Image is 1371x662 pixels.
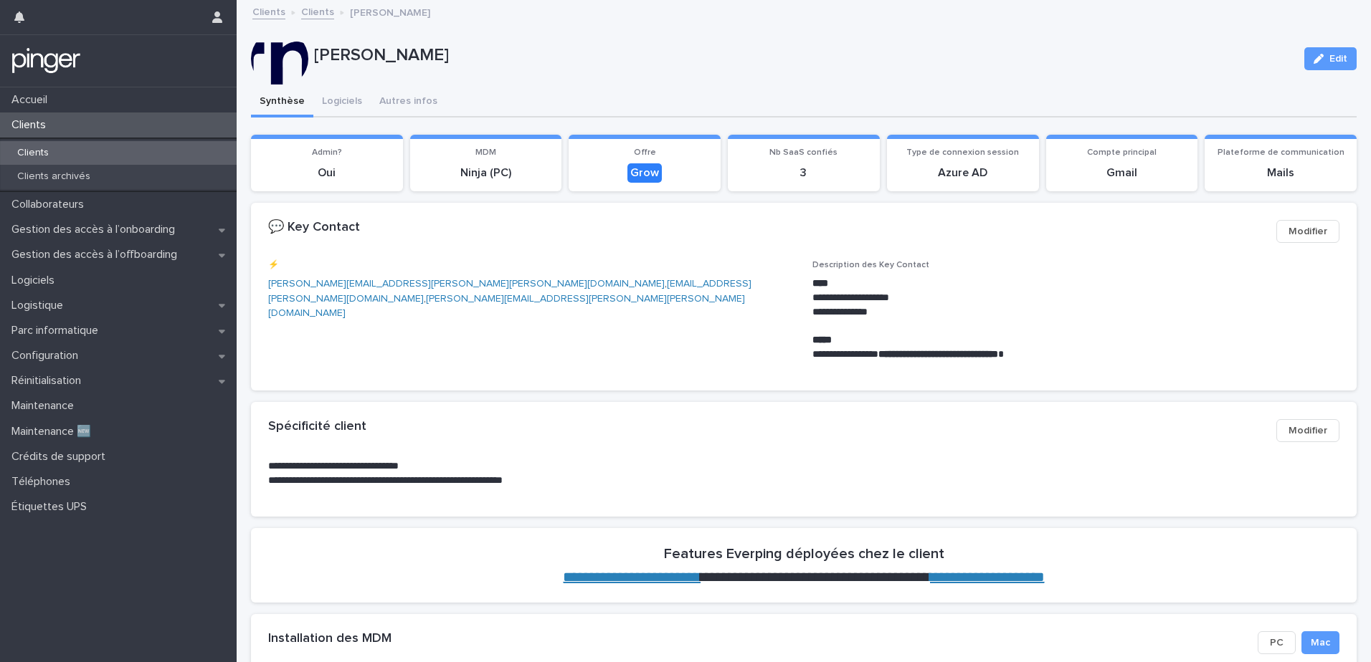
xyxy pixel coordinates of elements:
p: Azure AD [896,166,1030,180]
span: Compte principal [1087,148,1157,157]
a: [PERSON_NAME][EMAIL_ADDRESS][PERSON_NAME][PERSON_NAME][DOMAIN_NAME] [268,294,745,319]
h2: Installation des MDM [268,631,392,647]
a: Clients [252,3,285,19]
button: Modifier [1276,220,1339,243]
p: Configuration [6,349,90,363]
a: Clients [301,3,334,19]
span: Nb SaaS confiés [769,148,838,157]
p: Gestion des accès à l’offboarding [6,248,189,262]
p: Logiciels [6,274,66,287]
p: [PERSON_NAME] [314,45,1293,66]
button: Logiciels [313,87,371,117]
p: Crédits de support [6,450,117,464]
span: Modifier [1289,224,1327,239]
p: Oui [260,166,394,180]
p: Parc informatique [6,324,110,337]
p: Téléphones [6,475,82,489]
a: [EMAIL_ADDRESS][PERSON_NAME][DOMAIN_NAME] [268,279,751,304]
p: Collaborateurs [6,198,95,211]
p: Ninja (PC) [419,166,554,180]
p: 3 [736,166,871,180]
p: Gmail [1055,166,1190,180]
span: Admin? [312,148,342,157]
span: Description des Key Contact [812,261,929,269]
a: [PERSON_NAME][EMAIL_ADDRESS][PERSON_NAME][PERSON_NAME][DOMAIN_NAME] [268,279,665,289]
p: Maintenance [6,399,85,413]
p: Clients [6,147,60,159]
button: Modifier [1276,419,1339,442]
p: , , [268,277,795,321]
span: Modifier [1289,423,1327,438]
button: PC [1258,631,1296,654]
p: Étiquettes UPS [6,500,98,514]
h2: Spécificité client [268,419,366,435]
img: mTgBEunGTSyRkCgitkcU [11,47,81,75]
span: MDM [475,148,496,157]
p: Mails [1213,166,1348,180]
p: Réinitialisation [6,374,92,388]
p: Maintenance 🆕 [6,425,103,438]
h2: Features Everping déployées chez le client [664,545,944,562]
h2: 💬 Key Contact [268,220,360,236]
p: Logistique [6,299,75,312]
p: Accueil [6,93,59,107]
button: Edit [1304,47,1357,70]
button: Synthèse [251,87,313,117]
p: Clients [6,118,57,132]
span: Type de connexion session [906,148,1019,157]
p: [PERSON_NAME] [350,4,430,19]
div: Grow [627,163,662,183]
span: PC [1270,635,1284,650]
span: ⚡️ [268,261,279,269]
span: Plateforme de communication [1218,148,1344,157]
span: Mac [1311,635,1330,650]
button: Mac [1301,631,1339,654]
span: Edit [1329,54,1347,64]
button: Autres infos [371,87,446,117]
p: Clients archivés [6,171,102,183]
span: Offre [634,148,656,157]
p: Gestion des accès à l’onboarding [6,223,186,236]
